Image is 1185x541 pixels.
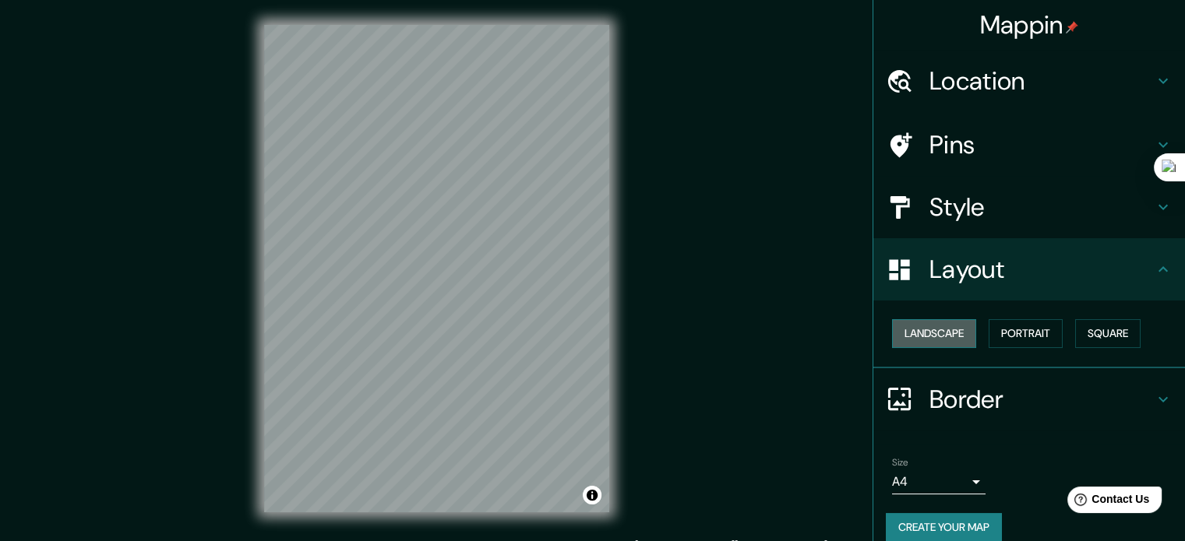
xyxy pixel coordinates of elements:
button: Toggle attribution [583,486,601,504]
button: Portrait [989,319,1063,348]
h4: Pins [929,129,1154,160]
canvas: Map [264,25,609,512]
div: Layout [873,238,1185,300]
label: Size [892,455,908,469]
button: Landscape [892,319,976,348]
img: pin-icon.png [1066,21,1078,33]
h4: Style [929,191,1154,223]
h4: Location [929,65,1154,97]
div: Location [873,50,1185,112]
h4: Border [929,384,1154,415]
h4: Layout [929,254,1154,285]
button: Square [1075,319,1141,348]
div: Style [873,176,1185,238]
iframe: Help widget launcher [1046,480,1168,524]
div: Pins [873,114,1185,176]
h4: Mappin [980,9,1079,40]
div: A4 [892,469,986,494]
div: Border [873,368,1185,430]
